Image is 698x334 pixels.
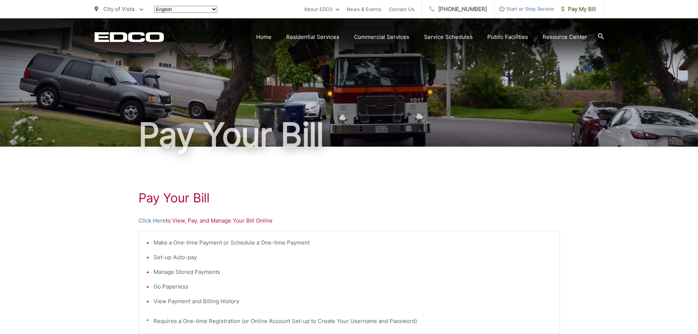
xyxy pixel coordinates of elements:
[154,238,552,247] li: Make a One-time Payment or Schedule a One-time Payment
[286,33,339,41] a: Residential Services
[146,317,552,326] p: * Requires a One-time Registration (or Online Account Set-up to Create Your Username and Password)
[347,5,381,14] a: News & Events
[154,268,552,276] li: Manage Stored Payments
[139,216,166,225] a: Click Here
[154,282,552,291] li: Go Paperless
[543,33,587,41] a: Resource Center
[154,6,217,13] select: Select a language
[354,33,409,41] a: Commercial Services
[139,191,560,205] h1: Pay Your Bill
[139,216,560,225] p: to View, Pay, and Manage Your Bill Online
[304,5,339,14] a: About EDCO
[154,253,552,262] li: Set-up Auto-pay
[487,33,528,41] a: Public Facilities
[154,297,552,306] li: View Payment and Billing History
[256,33,272,41] a: Home
[95,117,604,153] h1: Pay Your Bill
[424,33,473,41] a: Service Schedules
[561,5,596,14] span: Pay My Bill
[95,32,164,42] a: EDCD logo. Return to the homepage.
[103,5,134,12] span: City of Vista
[389,5,414,14] a: Contact Us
